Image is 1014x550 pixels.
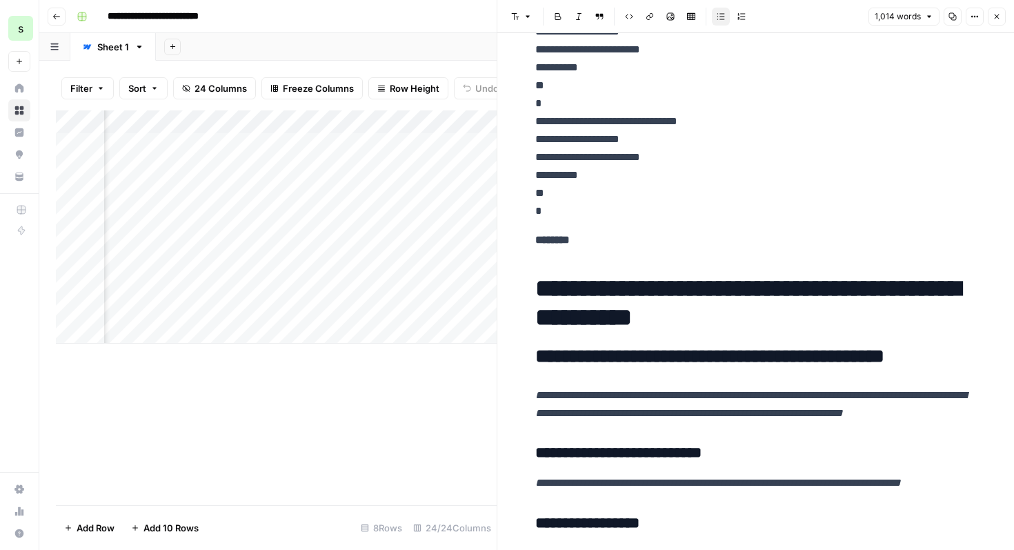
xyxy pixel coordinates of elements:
a: Browse [8,99,30,121]
button: Workspace: saasgenie [8,11,30,46]
a: Your Data [8,166,30,188]
span: Undo [475,81,499,95]
div: 8 Rows [355,517,408,539]
div: Sheet 1 [97,40,129,54]
span: s [18,20,23,37]
button: 1,014 words [868,8,940,26]
span: 24 Columns [195,81,247,95]
span: Add Row [77,521,115,535]
button: Add 10 Rows [123,517,207,539]
a: Settings [8,478,30,500]
div: 24/24 Columns [408,517,497,539]
button: Row Height [368,77,448,99]
a: Usage [8,500,30,522]
a: Sheet 1 [70,33,156,61]
span: 1,014 words [875,10,921,23]
span: Add 10 Rows [143,521,199,535]
span: Sort [128,81,146,95]
button: Help + Support [8,522,30,544]
span: Row Height [390,81,439,95]
button: Undo [454,77,508,99]
a: Home [8,77,30,99]
button: Filter [61,77,114,99]
a: Insights [8,121,30,144]
span: Freeze Columns [283,81,354,95]
button: Sort [119,77,168,99]
button: 24 Columns [173,77,256,99]
button: Freeze Columns [261,77,363,99]
span: Filter [70,81,92,95]
a: Opportunities [8,144,30,166]
button: Add Row [56,517,123,539]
